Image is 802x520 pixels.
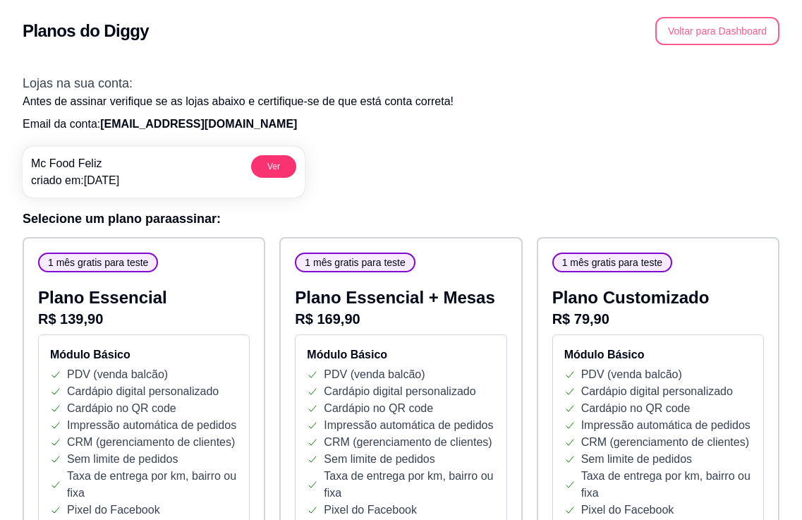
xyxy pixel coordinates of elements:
p: Sem limite de pedidos [67,451,178,468]
p: Plano Essencial + Mesas [295,286,506,309]
p: Cardápio no QR code [581,400,691,417]
p: PDV (venda balcão) [581,366,682,383]
h3: Lojas na sua conta: [23,73,779,93]
h2: Planos do Diggy [23,20,149,42]
p: Pixel do Facebook [324,502,417,519]
p: CRM (gerenciamento de clientes) [324,434,492,451]
p: Cardápio digital personalizado [67,383,219,400]
p: Impressão automática de pedidos [324,417,493,434]
p: R$ 169,90 [295,309,506,329]
p: Pixel do Facebook [581,502,674,519]
span: 1 mês gratis para teste [42,255,154,270]
p: Plano Customizado [552,286,764,309]
p: CRM (gerenciamento de clientes) [581,434,749,451]
h4: Módulo Básico [307,346,494,363]
button: Voltar para Dashboard [655,17,779,45]
p: Pixel do Facebook [67,502,160,519]
h3: Selecione um plano para assinar : [23,209,779,229]
span: 1 mês gratis para teste [557,255,668,270]
p: PDV (venda balcão) [324,366,425,383]
p: Taxa de entrega por km, bairro ou fixa [67,468,238,502]
p: Sem limite de pedidos [324,451,435,468]
span: 1 mês gratis para teste [299,255,411,270]
p: Cardápio digital personalizado [581,383,733,400]
p: Antes de assinar verifique se as lojas abaixo e certifique-se de que está conta correta! [23,93,779,110]
h4: Módulo Básico [50,346,238,363]
p: PDV (venda balcão) [67,366,168,383]
p: Impressão automática de pedidos [67,417,236,434]
p: Plano Essencial [38,286,250,309]
p: R$ 139,90 [38,309,250,329]
p: R$ 79,90 [552,309,764,329]
p: Impressão automática de pedidos [581,417,751,434]
p: Mc Food Feliz [31,155,119,172]
p: Taxa de entrega por km, bairro ou fixa [581,468,752,502]
p: Sem limite de pedidos [581,451,692,468]
button: Ver [251,155,296,178]
p: Cardápio digital personalizado [324,383,475,400]
span: [EMAIL_ADDRESS][DOMAIN_NAME] [100,118,297,130]
p: Email da conta: [23,116,779,133]
p: Cardápio no QR code [324,400,433,417]
a: Mc Food Felizcriado em:[DATE]Ver [23,147,305,198]
p: CRM (gerenciamento de clientes) [67,434,235,451]
p: criado em: [DATE] [31,172,119,189]
p: Cardápio no QR code [67,400,176,417]
h4: Módulo Básico [564,346,752,363]
a: Voltar para Dashboard [655,25,779,37]
p: Taxa de entrega por km, bairro ou fixa [324,468,494,502]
